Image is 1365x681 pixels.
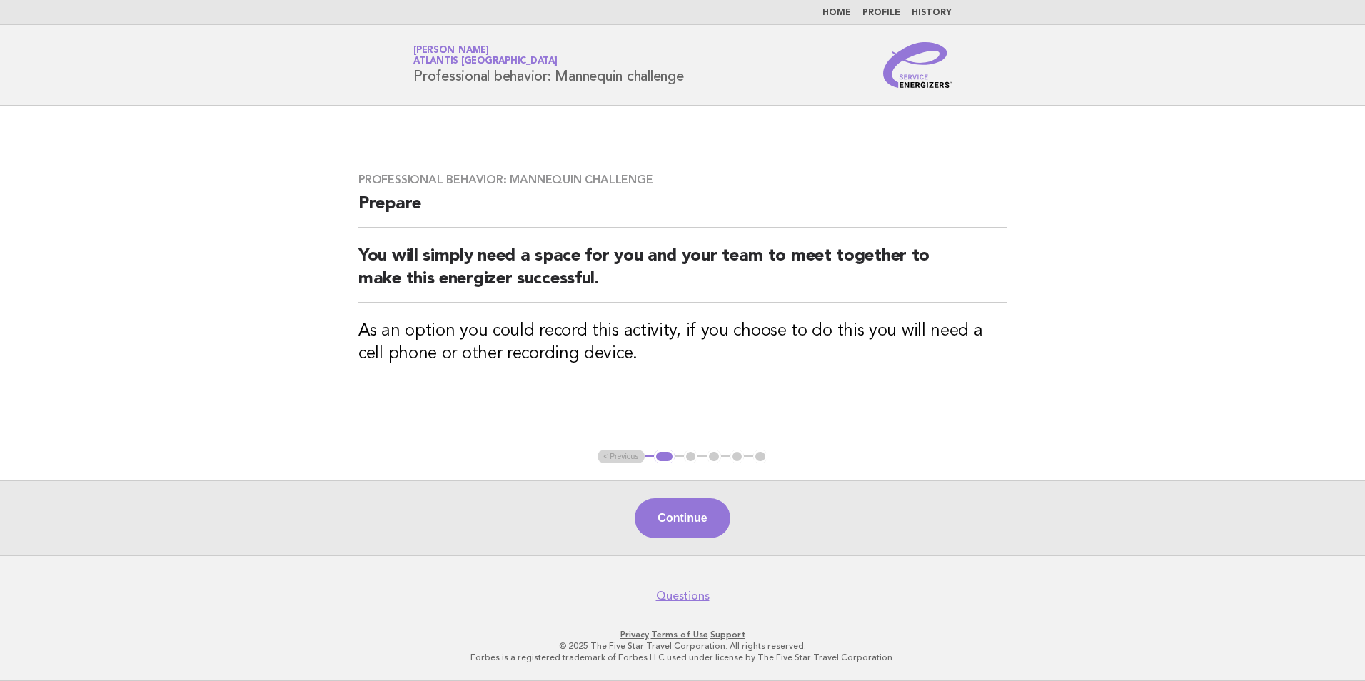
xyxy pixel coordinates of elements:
a: History [912,9,952,17]
img: Service Energizers [883,42,952,88]
a: [PERSON_NAME]Atlantis [GEOGRAPHIC_DATA] [413,46,558,66]
h1: Professional behavior: Mannequin challenge [413,46,684,84]
p: Forbes is a registered trademark of Forbes LLC used under license by The Five Star Travel Corpora... [246,652,1119,663]
h2: You will simply need a space for you and your team to meet together to make this energizer succes... [358,245,1007,303]
a: Home [822,9,851,17]
a: Terms of Use [651,630,708,640]
a: Privacy [620,630,649,640]
a: Questions [656,589,710,603]
a: Profile [862,9,900,17]
h2: Prepare [358,193,1007,228]
p: © 2025 The Five Star Travel Corporation. All rights reserved. [246,640,1119,652]
p: · · [246,629,1119,640]
a: Support [710,630,745,640]
h3: As an option you could record this activity, if you choose to do this you will need a cell phone ... [358,320,1007,365]
button: 1 [654,450,675,464]
h3: Professional behavior: Mannequin challenge [358,173,1007,187]
span: Atlantis [GEOGRAPHIC_DATA] [413,57,558,66]
button: Continue [635,498,730,538]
